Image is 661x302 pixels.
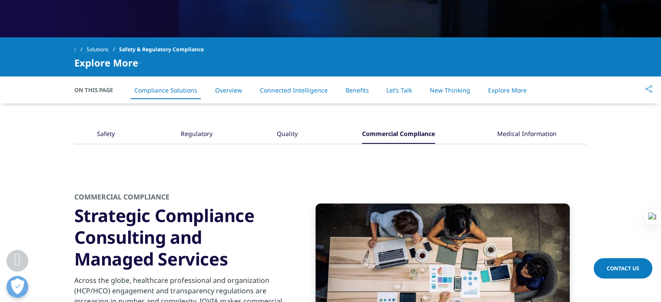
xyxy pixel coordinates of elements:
button: Safety [91,125,119,144]
div: Medical Information [497,125,557,144]
div: Regulatory [181,125,213,144]
button: Medical Information [496,125,557,144]
div: Commercial Compliance [362,125,435,144]
a: Compliance Solutions [134,86,197,94]
a: Connected Intelligence [260,86,328,94]
a: Solutions [86,42,119,57]
a: Overview [215,86,242,94]
h3: Strategic Compliance Consulting and Managed Services [74,205,285,270]
a: Benefits [345,86,369,94]
a: New Thinking [430,86,470,94]
span: Safety & Regulatory Compliance [119,42,204,57]
div: Quality [277,125,298,144]
h2: COMMERCIAL COMPLIANCE [74,192,285,205]
a: Let’s Talk [386,86,412,94]
span: Contact Us [607,265,639,272]
span: On This Page [74,86,122,94]
span: Explore More [74,57,138,68]
a: Contact Us [594,258,652,279]
button: Commercial Compliance [361,125,435,144]
button: Regulatory [179,125,213,144]
button: Quality [273,125,300,144]
div: Safety [97,125,115,144]
a: Explore More [488,86,527,94]
button: Open Preferences [7,276,28,298]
